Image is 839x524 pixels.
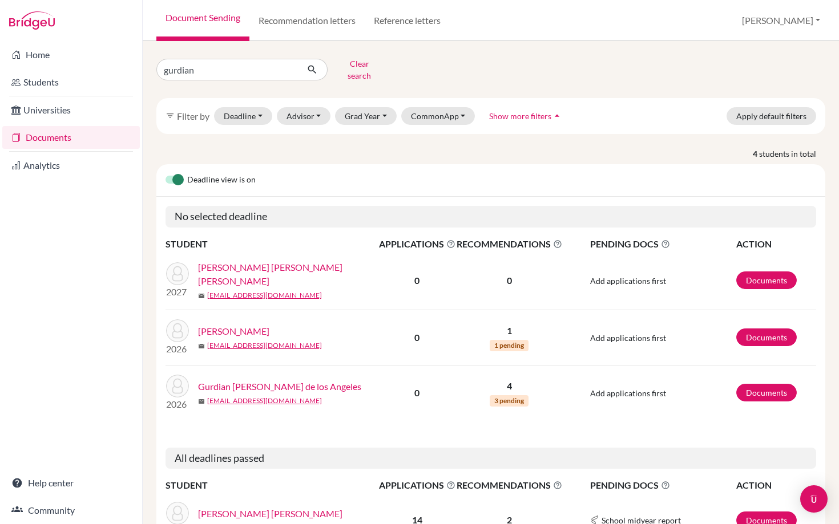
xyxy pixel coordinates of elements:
[414,387,419,398] b: 0
[166,342,189,356] p: 2026
[737,10,825,31] button: [PERSON_NAME]
[736,328,797,346] a: Documents
[166,448,816,469] h5: All deadlines passed
[198,343,205,350] span: mail
[457,237,562,251] span: RECOMMENDATIONS
[2,499,140,522] a: Community
[166,111,175,120] i: filter_list
[490,395,529,407] span: 3 pending
[207,340,322,351] a: [EMAIL_ADDRESS][DOMAIN_NAME]
[590,478,736,492] span: PENDING DOCS
[198,293,205,299] span: mail
[489,111,551,121] span: Show more filters
[457,324,562,338] p: 1
[401,107,475,125] button: CommonApp
[736,237,816,251] th: ACTION
[551,110,563,121] i: arrow_drop_up
[198,398,205,405] span: mail
[2,99,140,121] a: Universities
[187,173,256,187] span: Deadline view is on
[198,261,386,288] a: [PERSON_NAME] [PERSON_NAME] [PERSON_NAME]
[2,154,140,177] a: Analytics
[214,107,272,125] button: Deadline
[166,285,189,299] p: 2027
[177,111,209,121] span: Filter by
[753,148,759,160] strong: 4
[2,472,140,494] a: Help center
[590,276,666,286] span: Add applications first
[166,478,378,493] th: STUDENT
[414,275,419,286] b: 0
[166,237,378,251] th: STUDENT
[9,11,55,30] img: Bridge-U
[198,380,361,393] a: Gurdian [PERSON_NAME] de los Angeles
[156,59,298,80] input: Find student by name...
[2,71,140,94] a: Students
[198,324,269,338] a: [PERSON_NAME]
[457,274,562,287] p: 0
[379,478,455,492] span: APPLICATIONS
[379,237,455,251] span: APPLICATIONS
[590,237,736,251] span: PENDING DOCS
[277,107,331,125] button: Advisor
[590,388,666,398] span: Add applications first
[328,55,391,84] button: Clear search
[736,384,797,401] a: Documents
[166,262,189,285] img: Arguello Gurdian, Diego Antonio
[759,148,825,160] span: students in total
[2,126,140,149] a: Documents
[166,397,189,411] p: 2026
[207,290,322,300] a: [EMAIL_ADDRESS][DOMAIN_NAME]
[800,485,828,513] div: Open Intercom Messenger
[166,206,816,228] h5: No selected deadline
[727,107,816,125] button: Apply default filters
[457,379,562,393] p: 4
[479,107,572,125] button: Show more filtersarrow_drop_up
[2,43,140,66] a: Home
[166,375,189,397] img: Gurdian Tercero, Keymi de los Angeles
[736,271,797,289] a: Documents
[414,332,419,343] b: 0
[457,478,562,492] span: RECOMMENDATIONS
[198,507,342,521] a: [PERSON_NAME] [PERSON_NAME]
[590,333,666,343] span: Add applications first
[736,478,816,493] th: ACTION
[207,396,322,406] a: [EMAIL_ADDRESS][DOMAIN_NAME]
[490,340,529,351] span: 1 pending
[166,319,189,342] img: Gurdian, Eugenio
[335,107,397,125] button: Grad Year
